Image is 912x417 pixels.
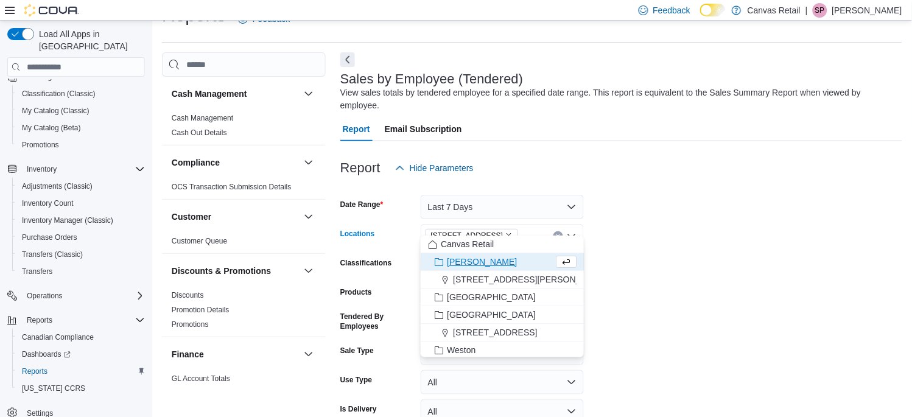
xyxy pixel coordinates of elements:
[22,89,96,99] span: Classification (Classic)
[17,247,145,262] span: Transfers (Classic)
[441,238,494,250] span: Canvas Retail
[27,291,63,301] span: Operations
[17,121,86,135] a: My Catalog (Beta)
[172,305,230,315] span: Promotion Details
[17,381,90,396] a: [US_STATE] CCRS
[22,267,52,276] span: Transfers
[22,384,85,393] span: [US_STATE] CCRS
[162,111,326,145] div: Cash Management
[447,309,536,321] span: [GEOGRAPHIC_DATA]
[22,250,83,259] span: Transfers (Classic)
[17,264,145,279] span: Transfers
[17,103,145,118] span: My Catalog (Classic)
[12,346,150,363] a: Dashboards
[24,4,79,16] img: Cova
[553,231,563,241] button: Clear input
[748,3,801,18] p: Canvas Retail
[340,346,374,356] label: Sale Type
[2,312,150,329] button: Reports
[12,119,150,136] button: My Catalog (Beta)
[343,117,370,141] span: Report
[172,290,204,300] span: Discounts
[17,196,79,211] a: Inventory Count
[813,3,827,18] div: Sean Patterson
[447,291,536,303] span: [GEOGRAPHIC_DATA]
[22,313,57,328] button: Reports
[12,363,150,380] button: Reports
[172,156,299,169] button: Compliance
[2,287,150,304] button: Operations
[172,374,230,383] a: GL Account Totals
[17,230,145,245] span: Purchase Orders
[17,247,88,262] a: Transfers (Classic)
[301,264,316,278] button: Discounts & Promotions
[12,85,150,102] button: Classification (Classic)
[22,140,59,150] span: Promotions
[172,265,271,277] h3: Discounts & Promotions
[421,306,584,324] button: [GEOGRAPHIC_DATA]
[172,113,233,123] span: Cash Management
[172,128,227,138] span: Cash Out Details
[12,102,150,119] button: My Catalog (Classic)
[453,273,608,286] span: [STREET_ADDRESS][PERSON_NAME]
[17,381,145,396] span: Washington CCRS
[340,86,896,112] div: View sales totals by tendered employee for a specified date range. This report is equivalent to t...
[172,237,227,245] a: Customer Queue
[172,291,204,300] a: Discounts
[17,86,145,101] span: Classification (Classic)
[172,114,233,122] a: Cash Management
[453,326,537,338] span: [STREET_ADDRESS]
[172,182,292,192] span: OCS Transaction Submission Details
[22,349,71,359] span: Dashboards
[17,179,97,194] a: Adjustments (Classic)
[421,370,584,394] button: All
[653,4,690,16] span: Feedback
[162,234,326,253] div: Customer
[421,236,584,377] div: Choose from the following options
[172,88,299,100] button: Cash Management
[17,364,145,379] span: Reports
[301,86,316,101] button: Cash Management
[22,332,94,342] span: Canadian Compliance
[301,347,316,362] button: Finance
[700,4,726,16] input: Dark Mode
[17,121,145,135] span: My Catalog (Beta)
[172,320,209,329] span: Promotions
[172,265,299,277] button: Discounts & Promotions
[421,236,584,253] button: Canvas Retail
[447,256,517,268] span: [PERSON_NAME]
[172,389,225,398] a: GL Transactions
[421,289,584,306] button: [GEOGRAPHIC_DATA]
[17,179,145,194] span: Adjustments (Classic)
[421,253,584,271] button: [PERSON_NAME]
[172,348,299,360] button: Finance
[805,3,808,18] p: |
[301,155,316,170] button: Compliance
[340,161,381,175] h3: Report
[22,216,113,225] span: Inventory Manager (Classic)
[22,289,145,303] span: Operations
[410,162,474,174] span: Hide Parameters
[12,195,150,212] button: Inventory Count
[340,287,372,297] label: Products
[340,229,375,239] label: Locations
[421,195,584,219] button: Last 7 Days
[172,88,247,100] h3: Cash Management
[832,3,902,18] p: [PERSON_NAME]
[17,86,100,101] a: Classification (Classic)
[505,232,513,239] button: Remove 94 HARBORD ST from selection in this group
[12,380,150,397] button: [US_STATE] CCRS
[340,375,372,385] label: Use Type
[700,16,701,17] span: Dark Mode
[17,196,145,211] span: Inventory Count
[340,52,355,67] button: Next
[162,288,326,337] div: Discounts & Promotions
[172,236,227,246] span: Customer Queue
[301,209,316,224] button: Customer
[421,342,584,359] button: Weston
[340,200,384,209] label: Date Range
[22,162,145,177] span: Inventory
[22,123,81,133] span: My Catalog (Beta)
[17,213,118,228] a: Inventory Manager (Classic)
[12,229,150,246] button: Purchase Orders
